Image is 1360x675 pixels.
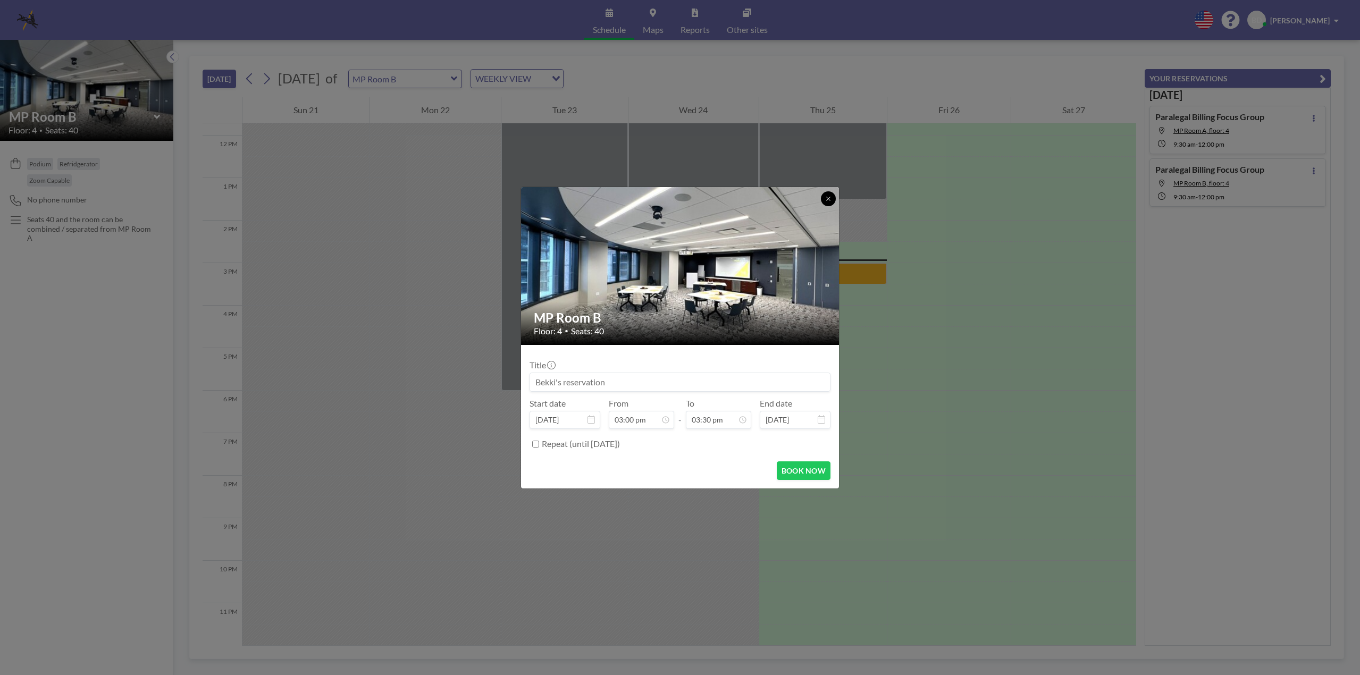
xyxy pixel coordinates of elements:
[530,360,555,370] label: Title
[571,326,604,336] span: Seats: 40
[686,398,694,409] label: To
[530,398,566,409] label: Start date
[542,438,620,449] label: Repeat (until [DATE])
[521,146,840,385] img: 537.JPEG
[678,402,682,425] span: -
[565,327,568,335] span: •
[530,373,830,391] input: Bekki's reservation
[777,461,830,480] button: BOOK NOW
[534,326,562,336] span: Floor: 4
[760,398,792,409] label: End date
[534,310,827,326] h2: MP Room B
[609,398,628,409] label: From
